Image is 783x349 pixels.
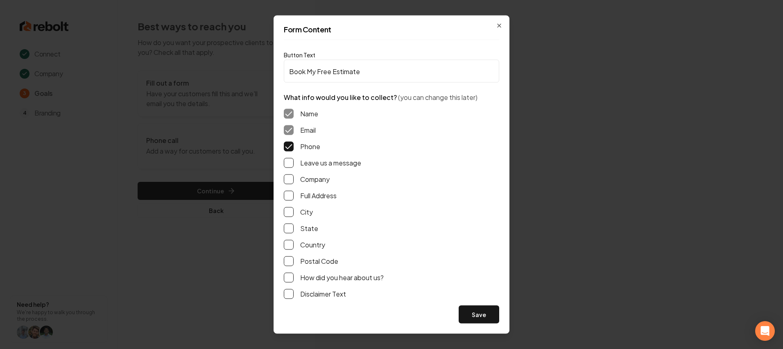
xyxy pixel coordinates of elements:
[398,93,477,102] span: (you can change this later)
[300,142,320,152] label: Phone
[284,51,315,59] label: Button Text
[300,224,318,233] label: State
[300,273,384,283] label: How did you hear about us?
[300,240,325,250] label: Country
[300,109,318,119] label: Name
[300,256,338,266] label: Postal Code
[300,207,313,217] label: City
[300,191,337,201] label: Full Address
[300,158,361,168] label: Leave us a message
[459,306,499,324] button: Save
[284,60,499,83] input: Button Text
[284,93,499,102] p: What info would you like to collect?
[284,26,499,33] h2: Form Content
[300,174,330,184] label: Company
[300,289,346,299] label: Disclaimer Text
[300,125,316,135] label: Email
